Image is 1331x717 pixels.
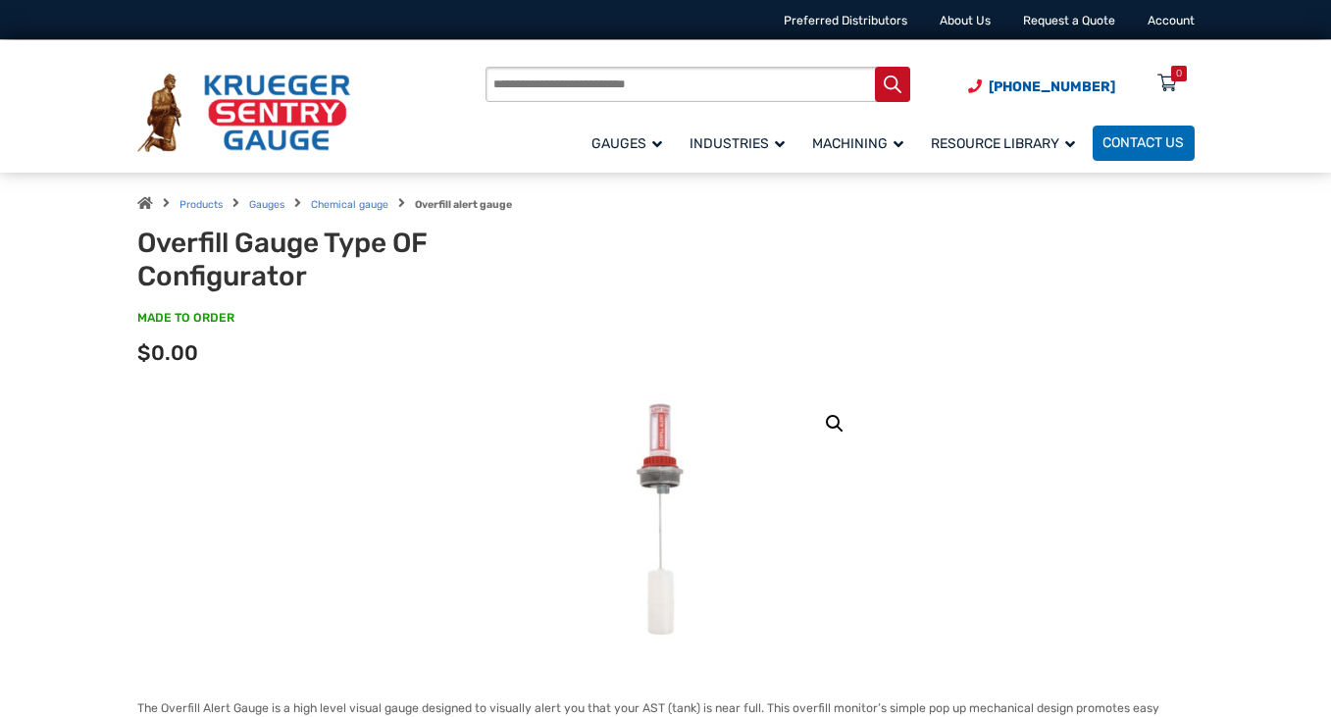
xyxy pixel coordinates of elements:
a: Request a Quote [1023,14,1115,27]
a: Industries [680,123,802,163]
strong: Overfill alert gauge [415,198,512,211]
span: Contact Us [1102,135,1184,152]
span: [PHONE_NUMBER] [989,78,1115,95]
a: Gauges [582,123,680,163]
span: Gauges [591,135,662,152]
span: Industries [690,135,785,152]
img: Krueger Sentry Gauge [137,74,350,152]
a: Contact Us [1093,126,1195,161]
a: Preferred Distributors [784,14,907,27]
a: Chemical gauge [311,198,388,211]
a: View full-screen image gallery [817,406,852,441]
a: About Us [940,14,991,27]
span: MADE TO ORDER [137,310,234,328]
span: Machining [812,135,903,152]
img: Overfill Gauge Type OF Configurator [605,392,726,650]
h1: Overfill Gauge Type OF Configurator [137,227,560,292]
a: Gauges [249,198,284,211]
span: Resource Library [931,135,1075,152]
div: 0 [1176,66,1182,81]
a: Products [179,198,223,211]
a: Machining [802,123,921,163]
a: Phone Number (920) 434-8860 [968,77,1115,97]
a: Account [1148,14,1195,27]
a: Resource Library [921,123,1093,163]
span: $0.00 [137,340,198,365]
